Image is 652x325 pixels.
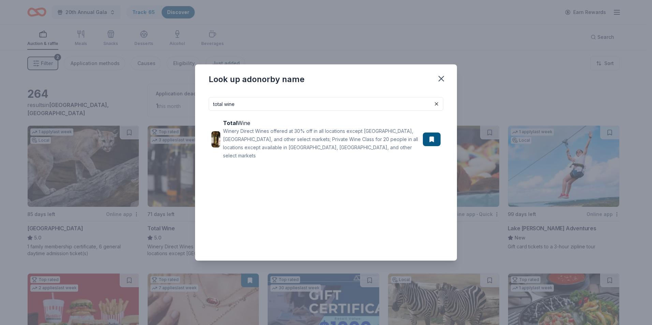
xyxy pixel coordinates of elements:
img: Image for Total Wine [211,131,220,148]
div: Look up a donor by name [209,74,305,85]
strong: Total [223,120,237,126]
div: Wine [223,119,420,127]
input: Search [209,97,443,111]
div: Winery Direct Wines offered at 30% off in all locations except [GEOGRAPHIC_DATA], [GEOGRAPHIC_DAT... [223,127,420,160]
